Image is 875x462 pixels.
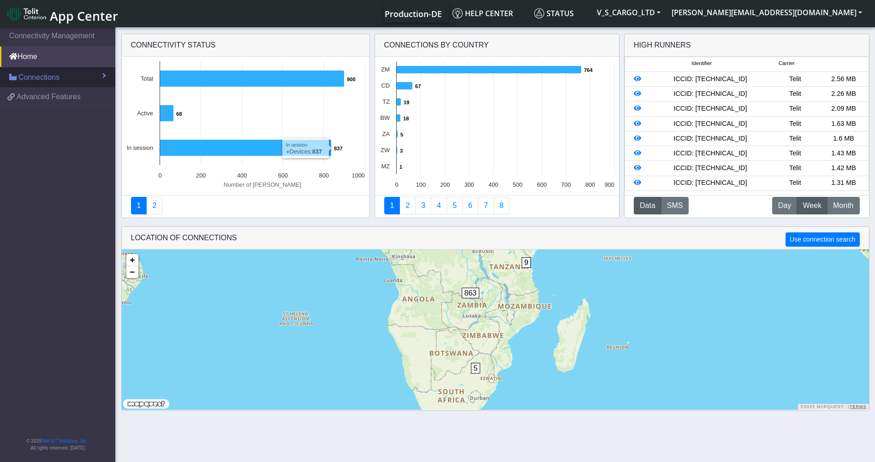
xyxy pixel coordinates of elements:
[122,227,869,249] div: LOCATION OF CONNECTIONS
[382,130,390,137] text: ZA
[403,116,409,121] text: 18
[771,74,819,84] div: Telit
[237,172,246,179] text: 400
[819,134,868,144] div: 1.6 MB
[158,172,161,179] text: 0
[591,4,666,21] button: V_S_CARGO_LTD
[399,164,402,170] text: 1
[819,104,868,114] div: 2.09 MB
[585,181,595,188] text: 800
[137,110,153,117] text: Active
[462,197,478,214] a: 14 Days Trend
[819,163,868,173] div: 1.42 MB
[375,34,619,57] div: Connections By Country
[650,148,771,159] div: ICCID: [TECHNICAL_ID]
[534,8,574,18] span: Status
[384,4,441,23] a: Your current platform instance
[400,148,403,154] text: 3
[530,4,591,23] a: Status
[827,197,859,214] button: Month
[536,181,546,188] text: 600
[347,77,356,82] text: 900
[650,119,771,129] div: ICCID: [TECHNICAL_ID]
[512,181,522,188] text: 500
[650,104,771,114] div: ICCID: [TECHNICAL_ID]
[778,200,791,211] span: Day
[779,59,795,67] span: Carrier
[415,197,431,214] a: Usage per Country
[440,181,450,188] text: 200
[666,4,868,21] button: [PERSON_NAME][EMAIL_ADDRESS][DOMAIN_NAME]
[494,197,510,214] a: Not Connected for 30 days
[381,66,389,73] text: ZM
[522,257,531,268] span: 9
[404,100,409,105] text: 19
[122,34,369,57] div: Connectivity status
[319,172,328,179] text: 800
[334,146,343,151] text: 837
[381,147,390,154] text: ZW
[50,7,118,24] span: App Center
[819,74,868,84] div: 2.56 MB
[351,172,364,179] text: 1000
[400,132,403,137] text: 5
[446,197,463,214] a: Usage by Carrier
[650,163,771,173] div: ICCID: [TECHNICAL_ID]
[819,119,868,129] div: 1.63 MB
[126,266,138,278] a: Zoom out
[431,197,447,214] a: Connections By Carrier
[382,98,390,105] text: TZ
[691,59,712,67] span: Identifier
[584,67,593,73] text: 764
[634,197,661,214] button: Data
[140,75,153,82] text: Total
[604,181,614,188] text: 900
[18,72,60,83] span: Connections
[561,181,571,188] text: 700
[771,134,819,144] div: Telit
[819,148,868,159] div: 1.43 MB
[223,181,301,188] text: Number of [PERSON_NAME]
[176,111,182,117] text: 68
[771,163,819,173] div: Telit
[464,181,474,188] text: 300
[415,83,421,89] text: 67
[384,197,400,214] a: Connections By Country
[395,181,398,188] text: 0
[126,144,153,151] text: In session
[131,197,147,214] a: Connectivity status
[7,6,46,21] img: logo-telit-cinterion-gw-new.png
[146,197,162,214] a: Deployment status
[7,4,117,24] a: App Center
[462,288,480,298] span: 863
[416,181,425,188] text: 100
[798,404,869,410] div: ©2025 MapQuest, |
[381,163,390,170] text: MZ
[819,178,868,188] div: 1.31 MB
[488,181,498,188] text: 400
[771,119,819,129] div: Telit
[449,4,530,23] a: Help center
[803,200,821,211] span: Week
[42,438,88,444] a: Telit IoT Solutions, Inc.
[452,8,463,18] img: knowledge.svg
[850,404,867,409] a: Terms
[381,82,389,89] text: CD
[650,178,771,188] div: ICCID: [TECHNICAL_ID]
[399,197,416,214] a: Carrier
[771,104,819,114] div: Telit
[650,89,771,99] div: ICCID: [TECHNICAL_ID]
[478,197,494,214] a: Zero Session
[771,178,819,188] div: Telit
[661,197,689,214] button: SMS
[278,172,287,179] text: 600
[771,148,819,159] div: Telit
[380,114,390,121] text: BW
[196,172,206,179] text: 200
[131,197,360,214] nav: Summary paging
[634,40,691,51] div: High Runners
[534,8,544,18] img: status.svg
[772,197,797,214] button: Day
[786,232,859,247] button: Use connection search
[650,134,771,144] div: ICCID: [TECHNICAL_ID]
